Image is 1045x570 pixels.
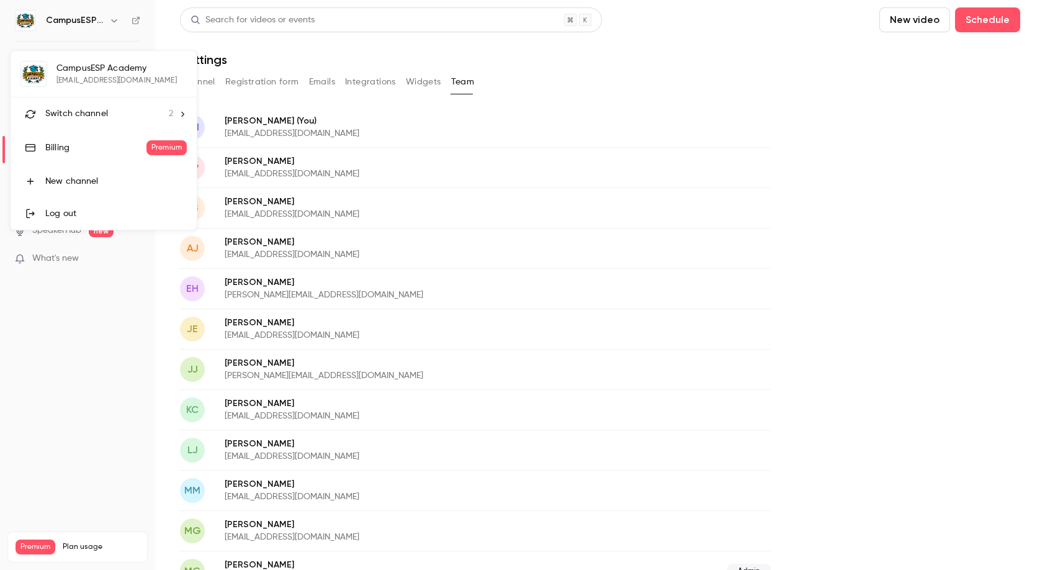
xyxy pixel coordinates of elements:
[45,142,146,154] div: Billing
[169,107,173,120] span: 2
[146,140,187,155] span: Premium
[45,207,187,220] div: Log out
[45,107,108,120] span: Switch channel
[45,175,187,188] div: New channel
